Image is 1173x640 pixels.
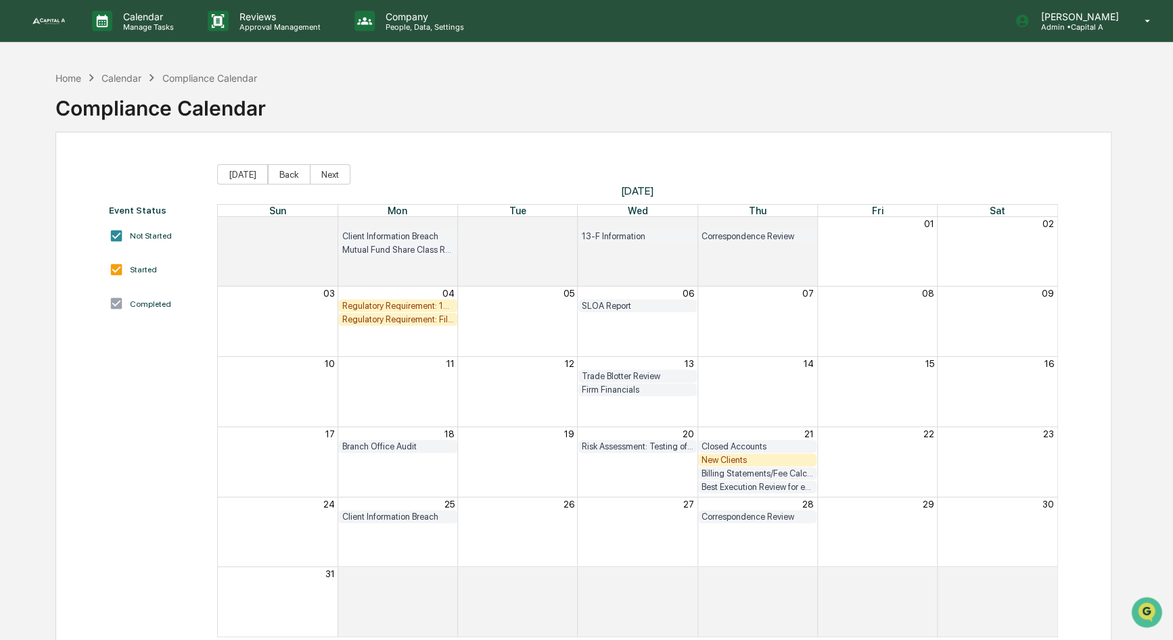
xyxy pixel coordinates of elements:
button: 20 [683,428,694,439]
span: Preclearance [27,239,87,253]
a: Powered byPylon [95,297,164,308]
img: Sigrid Alegria [14,170,35,192]
button: 28 [802,499,814,510]
button: 29 [922,499,934,510]
span: Data Lookup [27,265,85,278]
div: Regulatory Requirement: File Form N-PX (Annual 13F Filers only) [342,314,453,324]
p: Approval Management [229,22,327,32]
button: 10 [324,358,334,369]
button: Back [268,164,310,184]
button: 30 [683,218,694,229]
div: Compliance Calendar [162,72,257,84]
div: Trade Blotter Review [582,371,693,381]
div: Branch Office Audit [342,441,453,451]
span: Sat [990,205,1005,216]
div: 🗄️ [98,241,109,251]
div: Home [55,72,81,84]
button: 14 [804,358,814,369]
p: Company [375,11,471,22]
button: 09 [1042,288,1054,299]
a: 🗄️Attestations [93,234,173,258]
p: People, Data, Settings [375,22,471,32]
div: Start new chat [61,103,222,116]
span: Wed [627,205,647,216]
span: Pylon [135,298,164,308]
div: SLOA Report [582,301,693,311]
button: 08 [921,288,934,299]
button: 29 [563,218,574,229]
button: 03 [683,568,694,579]
div: New Clients [701,455,813,465]
div: Correspondence Review [701,512,813,522]
button: 16 [1044,358,1054,369]
button: Next [310,164,350,184]
button: 13 [685,358,694,369]
img: 1746055101610-c473b297-6a78-478c-a979-82029cc54cd1 [14,103,38,127]
button: Start new chat [230,107,246,123]
p: Reviews [229,11,327,22]
div: Best Execution Review for each Custodian [701,482,813,492]
img: 8933085812038_c878075ebb4cc5468115_72.jpg [28,103,53,127]
div: Mutual Fund Share Class Review [342,245,453,255]
button: 17 [325,428,334,439]
span: Thu [749,205,766,216]
button: 12 [565,358,574,369]
button: 31 [325,568,334,579]
div: Regulatory Requirement: 13F Filings DUE [342,301,453,311]
div: Event Status [109,205,204,216]
div: Completed [130,299,171,309]
iframe: Open customer support [1130,595,1166,632]
div: Client Information Breach [342,512,453,522]
span: Attestations [112,239,168,253]
span: Mon [388,205,407,216]
span: [DATE] [217,184,1057,197]
button: 01 [444,568,455,579]
button: 06 [683,288,694,299]
button: 02 [563,568,574,579]
div: Started [130,265,157,274]
div: Compliance Calendar [55,85,266,120]
button: 22 [923,428,934,439]
div: Month View [217,204,1057,637]
button: 06 [1042,568,1054,579]
div: Calendar [101,72,141,84]
button: 04 [802,568,814,579]
div: 13-F Information [582,231,693,241]
button: 30 [1042,499,1054,510]
div: Closed Accounts [701,441,813,451]
div: Client Information Breach [342,231,453,241]
div: Past conversations [14,149,91,160]
button: 01 [923,218,934,229]
span: • [112,183,117,194]
a: 🔎Data Lookup [8,260,91,284]
a: 🖐️Preclearance [8,234,93,258]
button: 07 [802,288,814,299]
span: [DATE] [120,183,147,194]
button: 25 [444,499,455,510]
div: Correspondence Review [701,231,813,241]
button: 27 [683,499,694,510]
button: 19 [564,428,574,439]
p: Calendar [112,11,181,22]
div: 🔎 [14,266,24,277]
div: 🖐️ [14,241,24,251]
div: Not Started [130,231,172,241]
p: How can we help? [14,28,246,49]
p: [PERSON_NAME] [1030,11,1125,22]
img: logo [32,18,65,24]
button: 21 [804,428,814,439]
span: Sun [269,205,286,216]
button: 04 [442,288,455,299]
button: 18 [444,428,455,439]
div: Billing Statements/Fee Calculations Report [701,468,813,478]
button: 11 [446,358,455,369]
button: 28 [443,218,455,229]
span: [PERSON_NAME] [42,183,110,194]
p: Manage Tasks [112,22,181,32]
button: 27 [323,218,334,229]
p: Admin • Capital A [1030,22,1125,32]
div: Firm Financials [582,385,693,395]
span: Fri [872,205,883,216]
button: 03 [323,288,334,299]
